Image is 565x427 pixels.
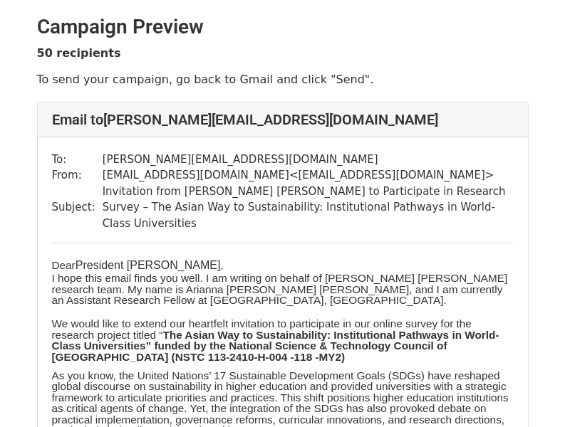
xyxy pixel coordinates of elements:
[103,167,514,184] td: [EMAIL_ADDRESS][DOMAIN_NAME] < [EMAIL_ADDRESS][DOMAIN_NAME] >
[103,152,514,168] td: [PERSON_NAME][EMAIL_ADDRESS][DOMAIN_NAME]
[52,317,472,341] span: We would like to extend our heartfelt invitation to participate in our online survey for the rese...
[103,184,514,232] td: Invitation from [PERSON_NAME] [PERSON_NAME] to Participate in Research Survey – The Asian Way to ...
[37,46,121,60] strong: 50 recipients
[52,152,103,168] td: To:
[52,272,508,306] span: I hope this email finds you well. I am writing on behalf of [PERSON_NAME] [PERSON_NAME] research ...
[37,15,529,39] h2: Campaign Preview
[220,259,223,271] span: ,
[52,111,514,128] h4: Email to [PERSON_NAME][EMAIL_ADDRESS][DOMAIN_NAME]
[52,329,499,363] b: The Asian Way to Sustainability: Institutional Pathways in World-Class Universities” funded by th...
[52,259,76,271] span: Dear
[52,184,103,232] td: Subject:
[52,167,103,184] td: From:
[52,258,514,273] p: President [PERSON_NAME]
[37,72,529,87] p: To send your campaign, go back to Gmail and click "Send".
